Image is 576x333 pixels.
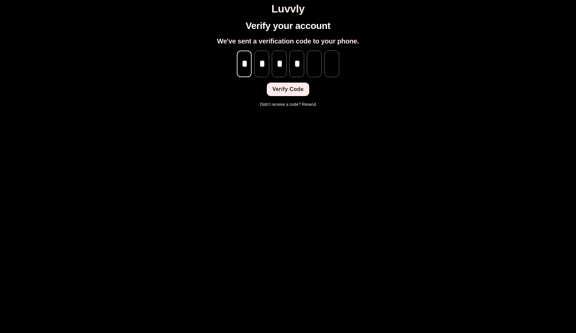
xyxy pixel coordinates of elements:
[3,3,573,15] h1: Luvvly
[260,101,316,108] p: Didn't receive a code?
[217,37,359,45] h2: We've sent a verification code to your phone.
[267,83,309,96] button: Verify Code
[302,102,316,107] a: Resend
[246,21,330,32] h1: Verify your account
